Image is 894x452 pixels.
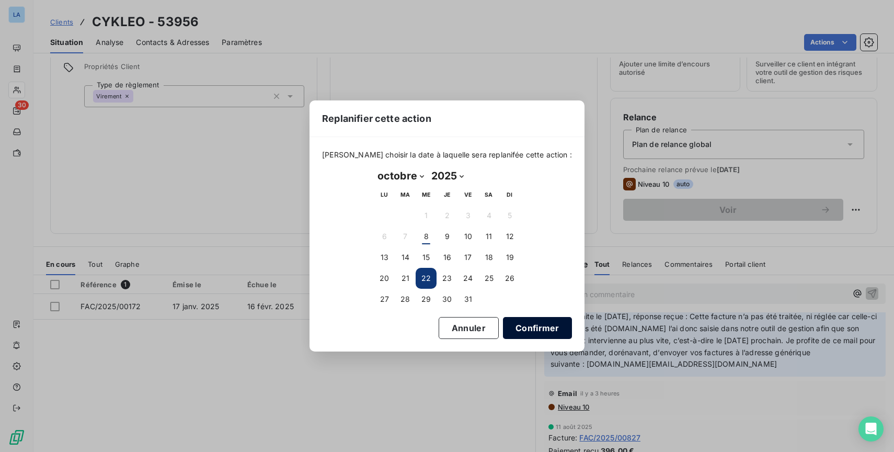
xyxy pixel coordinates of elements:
[499,268,520,289] button: 26
[499,184,520,205] th: dimanche
[374,268,395,289] button: 20
[374,184,395,205] th: lundi
[416,226,437,247] button: 8
[499,205,520,226] button: 5
[322,111,431,126] span: Replanifier cette action
[374,226,395,247] button: 6
[457,289,478,310] button: 31
[322,150,572,160] span: [PERSON_NAME] choisir la date à laquelle sera replanifée cette action :
[416,268,437,289] button: 22
[457,205,478,226] button: 3
[499,226,520,247] button: 12
[478,247,499,268] button: 18
[374,247,395,268] button: 13
[478,205,499,226] button: 4
[457,184,478,205] th: vendredi
[416,247,437,268] button: 15
[457,268,478,289] button: 24
[416,184,437,205] th: mercredi
[478,226,499,247] button: 11
[395,226,416,247] button: 7
[499,247,520,268] button: 19
[437,247,457,268] button: 16
[416,205,437,226] button: 1
[437,184,457,205] th: jeudi
[395,184,416,205] th: mardi
[395,289,416,310] button: 28
[503,317,572,339] button: Confirmer
[395,247,416,268] button: 14
[439,317,499,339] button: Annuler
[374,289,395,310] button: 27
[437,289,457,310] button: 30
[437,205,457,226] button: 2
[858,416,884,442] div: Open Intercom Messenger
[457,247,478,268] button: 17
[395,268,416,289] button: 21
[478,268,499,289] button: 25
[437,226,457,247] button: 9
[416,289,437,310] button: 29
[457,226,478,247] button: 10
[437,268,457,289] button: 23
[478,184,499,205] th: samedi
